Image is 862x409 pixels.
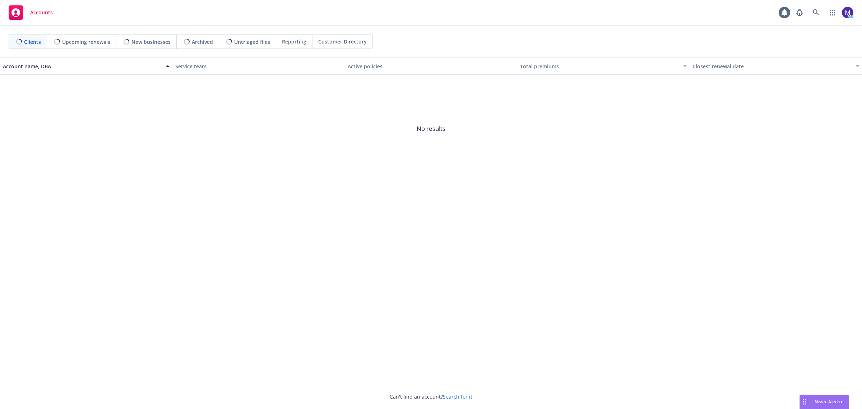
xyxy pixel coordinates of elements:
div: Closest renewal date [692,63,851,70]
div: Account name, DBA [3,63,162,70]
button: Total premiums [517,58,690,75]
a: Accounts [6,3,56,23]
a: Switch app [825,5,840,20]
span: Upcoming renewals [62,38,110,46]
a: Report a Bug [792,5,807,20]
div: Service team [175,63,342,70]
span: Can't find an account? [390,393,472,400]
button: Active policies [345,58,517,75]
span: Clients [24,38,41,46]
div: Total premiums [520,63,679,70]
a: Search for it [443,393,472,400]
span: Reporting [282,38,306,45]
span: Nova Assist [815,399,843,405]
button: Service team [172,58,345,75]
span: New businesses [131,38,171,46]
span: Untriaged files [234,38,270,46]
button: Nova Assist [800,395,849,409]
span: Accounts [30,10,53,15]
button: Closest renewal date [690,58,862,75]
div: Drag to move [800,395,809,409]
span: Customer Directory [318,38,367,45]
a: Search [809,5,823,20]
span: Archived [192,38,213,46]
div: Active policies [348,63,514,70]
img: photo [842,7,853,18]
